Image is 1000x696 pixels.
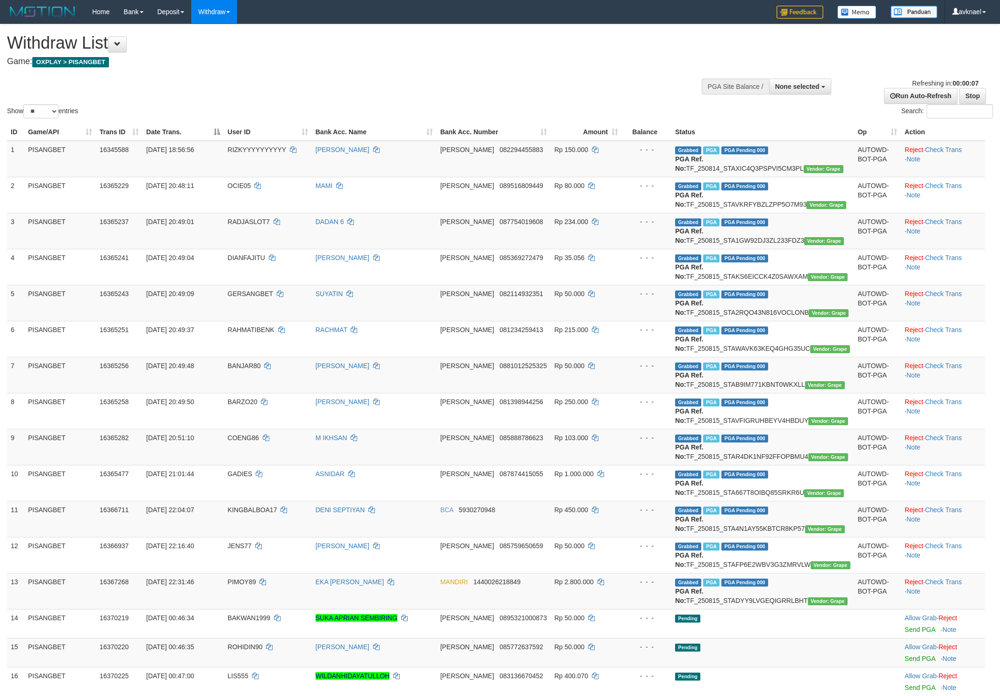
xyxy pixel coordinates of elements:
[459,506,495,514] span: Copy 5930270948 to clipboard
[671,141,854,177] td: TF_250814_STAXIC4Q3PSPVI5CM3PL
[499,146,543,153] span: Copy 082294455883 to clipboard
[703,435,719,442] span: Marked by avkedw
[925,470,962,478] a: Check Trans
[440,542,494,550] span: [PERSON_NAME]
[854,123,901,141] th: Op: activate to sort column ascending
[854,393,901,429] td: AUTOWD-BOT-PGA
[721,435,768,442] span: PGA Pending
[938,672,957,680] a: Reject
[228,470,252,478] span: GADIES
[554,542,585,550] span: Rp 50.000
[810,345,850,353] span: Vendor URL: https://settle31.1velocity.biz
[100,326,129,333] span: 16365251
[499,218,543,225] span: Copy 087754019608 to clipboard
[146,362,194,370] span: [DATE] 20:49:48
[703,218,719,226] span: Marked by avkedw
[7,123,24,141] th: ID
[675,443,703,460] b: PGA Ref. No:
[906,371,921,379] a: Note
[906,551,921,559] a: Note
[554,146,588,153] span: Rp 150.000
[901,104,993,118] label: Search:
[671,393,854,429] td: TF_250815_STAVFIGRUHBEYV4HBDUY
[499,362,547,370] span: Copy 0881012525325 to clipboard
[906,227,921,235] a: Note
[703,507,719,515] span: Marked by avkcintia
[671,357,854,393] td: TF_250815_STAB9IM771KBNT0WKXLL
[854,141,901,177] td: AUTOWD-BOT-PGA
[854,321,901,357] td: AUTOWD-BOT-PGA
[316,398,369,406] a: [PERSON_NAME]
[703,290,719,298] span: Marked by avkedw
[7,537,24,573] td: 12
[96,123,143,141] th: Trans ID: activate to sort column ascending
[927,104,993,118] input: Search:
[901,393,985,429] td: · ·
[671,123,854,141] th: Status
[626,361,668,370] div: - - -
[440,362,494,370] span: [PERSON_NAME]
[24,177,96,213] td: PISANGBET
[228,254,265,261] span: DIANFAJITU
[854,285,901,321] td: AUTOWD-BOT-PGA
[671,249,854,285] td: TF_250815_STAKS6EICCK4Z0SAWXAM
[437,123,551,141] th: Bank Acc. Number: activate to sort column ascending
[554,290,585,297] span: Rp 50.000
[906,587,921,595] a: Note
[7,249,24,285] td: 4
[942,626,957,633] a: Note
[7,501,24,537] td: 11
[228,290,273,297] span: GERSANGBET
[925,290,962,297] a: Check Trans
[554,434,588,442] span: Rp 103.000
[808,453,848,461] span: Vendor URL: https://settle31.1velocity.biz
[925,362,962,370] a: Check Trans
[24,429,96,465] td: PISANGBET
[228,218,270,225] span: RADJASLOT7
[804,165,843,173] span: Vendor URL: https://settle31.1velocity.biz
[721,507,768,515] span: PGA Pending
[808,273,848,281] span: Vendor URL: https://settle31.1velocity.biz
[905,626,935,633] a: Send PGA
[721,254,768,262] span: PGA Pending
[925,398,962,406] a: Check Trans
[804,489,844,497] span: Vendor URL: https://settle31.1velocity.biz
[938,643,957,651] a: Reject
[901,249,985,285] td: · ·
[7,285,24,321] td: 5
[675,435,701,442] span: Grabbed
[228,146,286,153] span: RIZKYYYYYYYYYY
[675,227,703,244] b: PGA Ref. No:
[146,218,194,225] span: [DATE] 20:49:01
[146,254,194,261] span: [DATE] 20:49:04
[440,290,494,297] span: [PERSON_NAME]
[703,146,719,154] span: Marked by avkjunita
[769,79,831,94] button: None selected
[440,146,494,153] span: [PERSON_NAME]
[626,289,668,298] div: - - -
[675,407,703,424] b: PGA Ref. No:
[854,429,901,465] td: AUTOWD-BOT-PGA
[100,146,129,153] span: 16345588
[854,537,901,573] td: AUTOWD-BOT-PGA
[905,506,923,514] a: Reject
[316,506,365,514] a: DENI SEPTIYAN
[316,672,390,680] a: WILDANHIDAYATULLOH
[905,434,923,442] a: Reject
[316,182,333,189] a: MAMI
[925,254,962,261] a: Check Trans
[901,321,985,357] td: · ·
[906,443,921,451] a: Note
[100,542,129,550] span: 16366937
[854,357,901,393] td: AUTOWD-BOT-PGA
[901,537,985,573] td: · ·
[440,182,494,189] span: [PERSON_NAME]
[905,614,936,622] a: Allow Grab
[24,537,96,573] td: PISANGBET
[906,299,921,307] a: Note
[809,309,849,317] span: Vendor URL: https://settle31.1velocity.biz
[671,285,854,321] td: TF_250815_STA2RQO43N816VOCLONB
[626,433,668,442] div: - - -
[721,182,768,190] span: PGA Pending
[854,249,901,285] td: AUTOWD-BOT-PGA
